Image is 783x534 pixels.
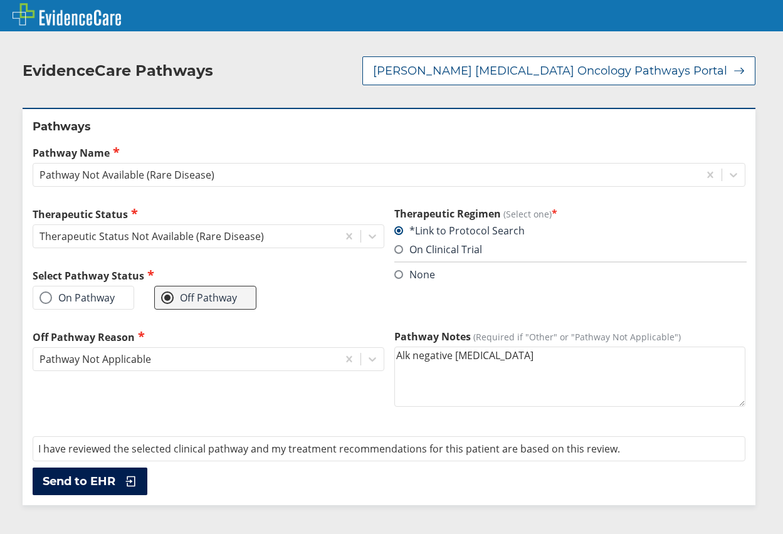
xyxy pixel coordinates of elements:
label: Off Pathway Reason [33,330,384,344]
label: *Link to Protocol Search [394,224,525,238]
button: [PERSON_NAME] [MEDICAL_DATA] Oncology Pathways Portal [362,56,755,85]
label: Pathway Notes [394,330,746,343]
label: Therapeutic Status [33,207,384,221]
label: On Pathway [39,291,115,304]
label: Off Pathway [161,291,237,304]
label: On Clinical Trial [394,243,482,256]
h2: Select Pathway Status [33,268,384,283]
span: I have reviewed the selected clinical pathway and my treatment recommendations for this patient a... [38,442,620,456]
span: Send to EHR [43,474,115,489]
span: (Select one) [503,208,552,220]
span: [PERSON_NAME] [MEDICAL_DATA] Oncology Pathways Portal [373,63,727,78]
div: Pathway Not Applicable [39,352,151,366]
h3: Therapeutic Regimen [394,207,746,221]
h2: Pathways [33,119,745,134]
h2: EvidenceCare Pathways [23,61,213,80]
span: (Required if "Other" or "Pathway Not Applicable") [473,331,681,343]
label: Pathway Name [33,145,745,160]
label: None [394,268,435,281]
img: EvidenceCare [13,3,121,26]
div: Pathway Not Available (Rare Disease) [39,168,214,182]
div: Therapeutic Status Not Available (Rare Disease) [39,229,264,243]
textarea: Alk negative [MEDICAL_DATA] [394,347,746,407]
button: Send to EHR [33,468,147,495]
